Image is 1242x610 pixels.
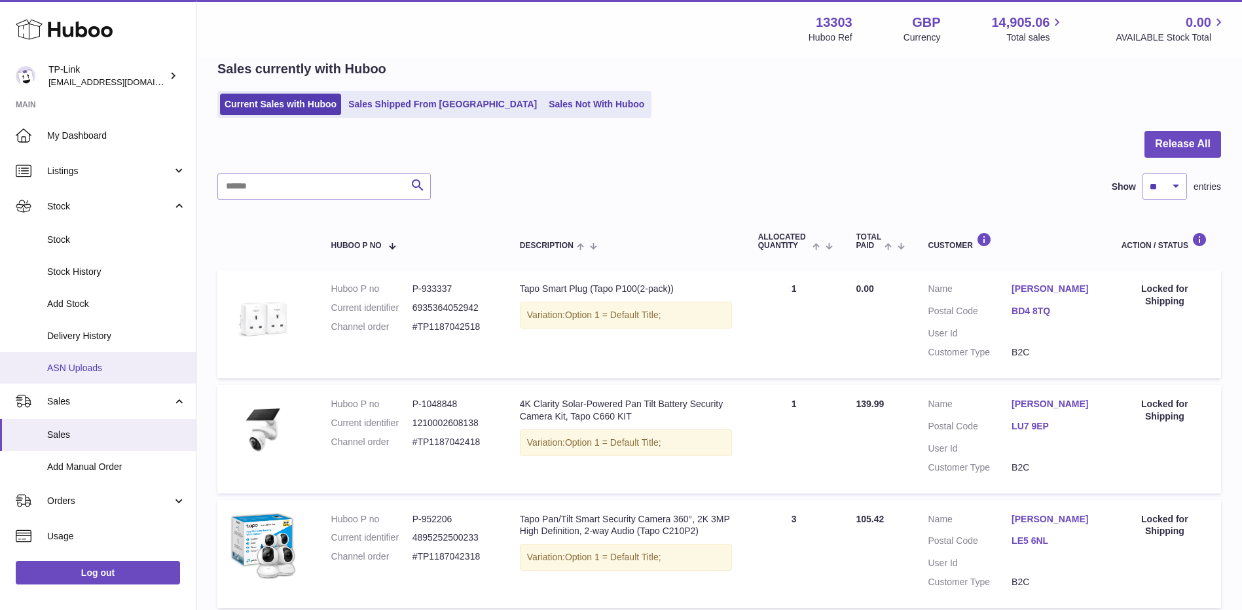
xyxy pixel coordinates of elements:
[331,321,412,333] dt: Channel order
[412,531,494,544] dd: 4895252500233
[412,513,494,526] dd: P-952206
[1122,398,1208,423] div: Locked for Shipping
[47,165,172,177] span: Listings
[412,321,494,333] dd: #TP1187042518
[48,77,192,87] span: [EMAIL_ADDRESS][DOMAIN_NAME]
[745,270,843,378] td: 1
[856,283,873,294] span: 0.00
[1122,283,1208,308] div: Locked for Shipping
[412,302,494,314] dd: 6935364052942
[1012,576,1095,588] dd: B2C
[1122,232,1208,250] div: Action / Status
[331,283,412,295] dt: Huboo P no
[856,399,884,409] span: 139.99
[1186,14,1211,31] span: 0.00
[928,232,1095,250] div: Customer
[928,283,1012,298] dt: Name
[928,346,1012,359] dt: Customer Type
[412,417,494,429] dd: 1210002608138
[412,283,494,295] dd: P-933337
[217,60,386,78] h2: Sales currently with Huboo
[1012,346,1095,359] dd: B2C
[565,437,661,448] span: Option 1 = Default Title;
[928,305,1012,321] dt: Postal Code
[344,94,541,115] a: Sales Shipped From [GEOGRAPHIC_DATA]
[1012,398,1095,410] a: [PERSON_NAME]
[16,561,180,584] a: Log out
[928,442,1012,455] dt: User Id
[991,14,1065,44] a: 14,905.06 Total sales
[331,513,412,526] dt: Huboo P no
[47,461,186,473] span: Add Manual Order
[220,94,341,115] a: Current Sales with Huboo
[47,395,172,408] span: Sales
[230,283,296,348] img: Tapo_P100_2pack_1000-1000px__UK__large_1587883115088x_fa54861f-8efc-4898-a8e6-7436161c49a6.jpg
[47,530,186,543] span: Usage
[1012,305,1095,317] a: BD4 8TQ
[1144,131,1221,158] button: Release All
[331,302,412,314] dt: Current identifier
[331,417,412,429] dt: Current identifier
[16,66,35,86] img: gaby.chen@tp-link.com
[47,495,172,507] span: Orders
[928,535,1012,550] dt: Postal Code
[520,429,732,456] div: Variation:
[856,514,884,524] span: 105.42
[1012,283,1095,295] a: [PERSON_NAME]
[412,398,494,410] dd: P-1048848
[520,302,732,329] div: Variation:
[1006,31,1065,44] span: Total sales
[47,298,186,310] span: Add Stock
[520,242,574,250] span: Description
[856,233,881,250] span: Total paid
[412,550,494,563] dd: #TP1187042318
[544,94,649,115] a: Sales Not With Huboo
[1012,535,1095,547] a: LE5 6NL
[904,31,941,44] div: Currency
[1116,14,1226,44] a: 0.00 AVAILABLE Stock Total
[1012,513,1095,526] a: [PERSON_NAME]
[47,429,186,441] span: Sales
[912,14,940,31] strong: GBP
[1012,461,1095,474] dd: B2C
[331,398,412,410] dt: Huboo P no
[816,14,852,31] strong: 13303
[520,398,732,423] div: 4K Clarity Solar-Powered Pan Tilt Battery Security Camera Kit, Tapo C660 KIT
[1122,513,1208,538] div: Locked for Shipping
[928,576,1012,588] dt: Customer Type
[331,436,412,448] dt: Channel order
[809,31,852,44] div: Huboo Ref
[928,420,1012,436] dt: Postal Code
[1194,181,1221,193] span: entries
[1112,181,1136,193] label: Show
[412,436,494,448] dd: #TP1187042418
[928,513,1012,529] dt: Name
[1116,31,1226,44] span: AVAILABLE Stock Total
[745,385,843,493] td: 1
[1012,420,1095,433] a: LU7 9EP
[47,234,186,246] span: Stock
[47,362,186,374] span: ASN Uploads
[928,557,1012,569] dt: User Id
[520,544,732,571] div: Variation:
[48,63,166,88] div: TP-Link
[47,200,172,213] span: Stock
[331,531,412,544] dt: Current identifier
[520,283,732,295] div: Tapo Smart Plug (Tapo P100(2-pack))
[928,327,1012,340] dt: User Id
[520,513,732,538] div: Tapo Pan/Tilt Smart Security Camera 360°, 2K 3MP High Definition, 2-way Audio (Tapo C210P2)
[47,130,186,142] span: My Dashboard
[47,266,186,278] span: Stock History
[745,500,843,609] td: 3
[928,461,1012,474] dt: Customer Type
[47,330,186,342] span: Delivery History
[230,398,296,463] img: Tapo_C660_KIT_EU_1.0_overview_01_large_20250408025139g.jpg
[991,14,1050,31] span: 14,905.06
[331,550,412,563] dt: Channel order
[758,233,809,250] span: ALLOCATED Quantity
[928,398,1012,414] dt: Name
[565,310,661,320] span: Option 1 = Default Title;
[230,513,296,579] img: 71u0NEtlQDL._AC_SL1500.jpg
[565,552,661,562] span: Option 1 = Default Title;
[331,242,382,250] span: Huboo P no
